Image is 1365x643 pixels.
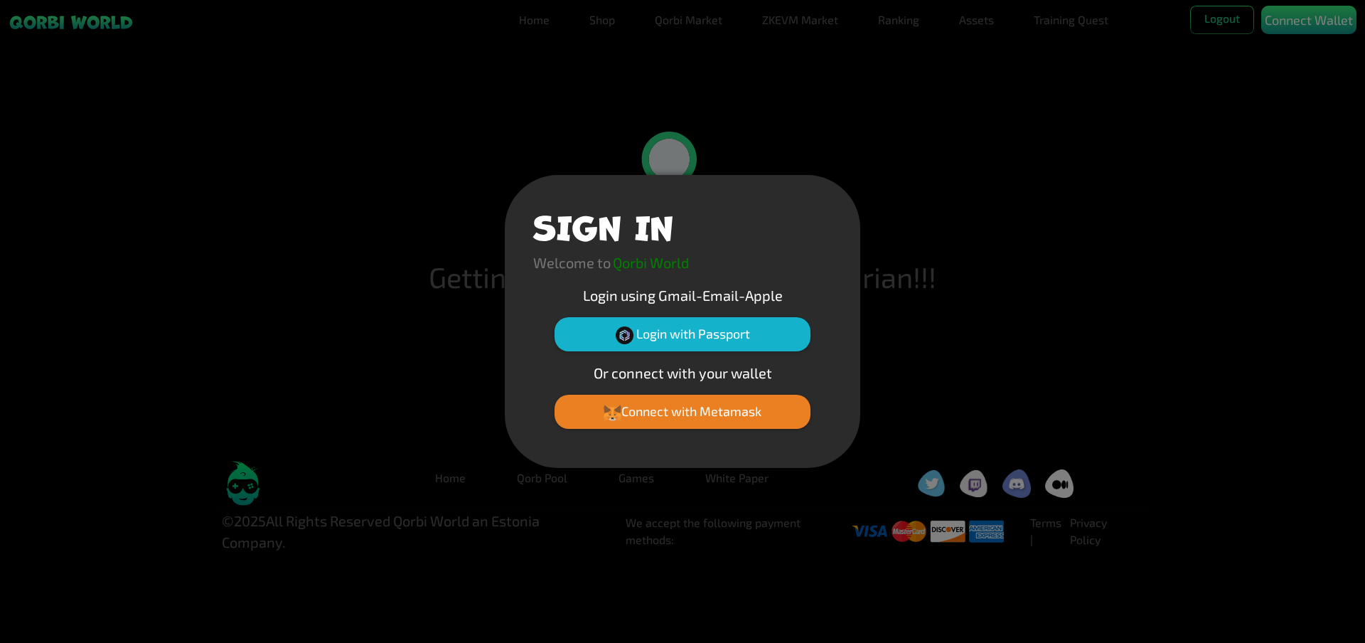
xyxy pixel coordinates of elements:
p: Login using Gmail-Email-Apple [533,285,832,306]
img: Passport Logo [616,326,633,344]
button: Login with Passport [555,317,810,351]
h1: SIGN IN [533,203,673,246]
p: Or connect with your wallet [533,362,832,383]
p: Qorbi World [613,252,689,273]
button: Connect with Metamask [555,395,810,429]
p: Welcome to [533,252,611,273]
